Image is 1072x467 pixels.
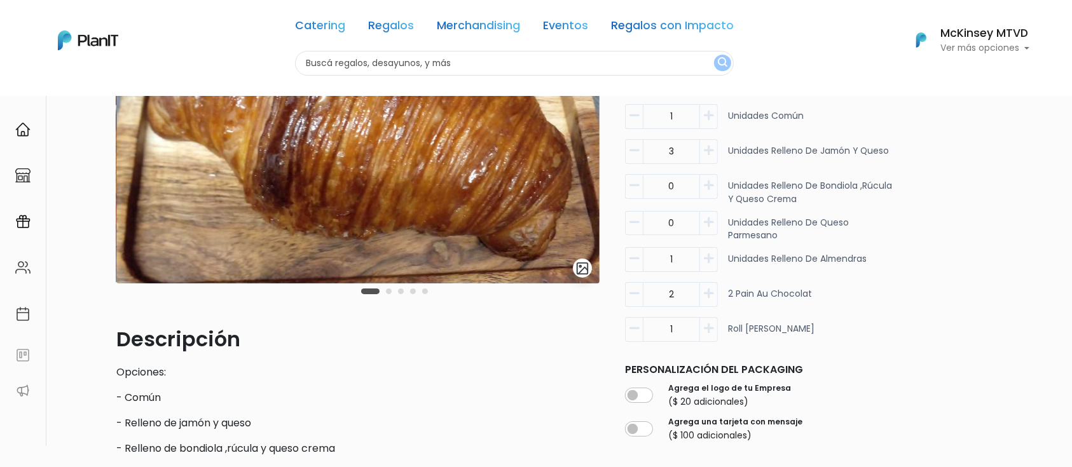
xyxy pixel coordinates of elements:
[625,362,895,377] p: Personalización del packaging
[116,390,600,405] p: - Común
[611,20,734,36] a: Regalos con Impacto
[728,109,804,134] p: Unidades Común
[116,324,600,355] p: Descripción
[718,57,727,69] img: search_button-432b6d5273f82d61273b3651a40e1bd1b912527efae98b1b7a1b2c0702e16a8d.svg
[422,288,428,294] button: Carousel Page 5
[728,144,889,169] p: Unidades Relleno de jamón y queso
[940,44,1029,53] p: Ver más opciones
[15,306,31,321] img: calendar-87d922413cdce8b2cf7b7f5f62616a5cf9e4887200fb71536465627b3292af00.svg
[728,179,895,206] p: Unidades Relleno de bondiola ,rúcula y queso crema
[728,322,814,347] p: Roll [PERSON_NAME]
[907,26,935,54] img: PlanIt Logo
[386,288,392,294] button: Carousel Page 2
[15,348,31,363] img: feedback-78b5a0c8f98aac82b08bfc38622c3050aee476f2c9584af64705fc4e61158814.svg
[65,12,183,37] div: ¿Necesitás ayuda?
[15,383,31,398] img: partners-52edf745621dab592f3b2c58e3bca9d71375a7ef29c3b500c9f145b62cc070d4.svg
[361,288,380,294] button: Carousel Page 1 (Current Slide)
[295,20,345,36] a: Catering
[668,395,791,409] p: ($ 20 adicionales)
[15,214,31,229] img: campaigns-02234683943229c281be62815700db0a1741e53638e28bf9629b52c665b00959.svg
[15,122,31,137] img: home-e721727adea9d79c4d83392d1f703f7f8bce08238fde08b1acbfd93340b81755.svg
[398,288,404,294] button: Carousel Page 3
[58,30,118,50] img: PlanIt Logo
[728,252,867,277] p: Unidades Relleno de almendras
[116,441,600,456] p: - Relleno de bondiola ,rúcula y queso crema
[410,288,416,294] button: Carousel Page 4
[728,216,895,243] p: Unidades Relleno de queso parmesano
[668,416,802,428] label: Agrega una tarjeta con mensaje
[728,287,812,312] p: 2 Pain au chocolat
[668,429,802,442] p: ($ 100 adicionales)
[116,365,600,380] p: Opciones:
[900,24,1029,57] button: PlanIt Logo McKinsey MTVD Ver más opciones
[940,28,1029,39] h6: McKinsey MTVD
[668,382,791,394] label: Agrega el logo de tu Empresa
[368,20,414,36] a: Regalos
[15,260,31,275] img: people-662611757002400ad9ed0e3c099ab2801c6687ba6c219adb57efc949bc21e19d.svg
[543,20,588,36] a: Eventos
[15,168,31,183] img: marketplace-4ceaa7011d94191e9ded77b95e3339b90024bf715f7c57f8cf31f2d8c509eaba.svg
[358,283,431,299] div: Carousel Pagination
[116,9,600,283] img: WhatsApp_Image_2023-08-31_at_13.46.34.jpeg
[116,416,600,431] p: - Relleno de jamón y queso
[295,51,734,76] input: Buscá regalos, desayunos, y más
[437,20,520,36] a: Merchandising
[575,261,590,276] img: gallery-light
